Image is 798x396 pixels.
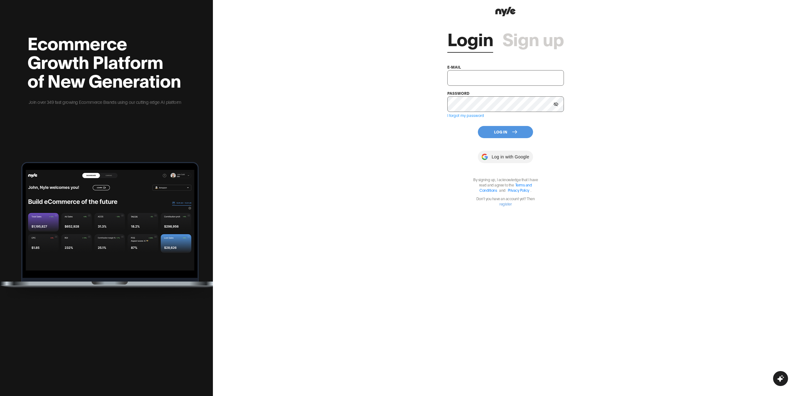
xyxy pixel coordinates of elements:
label: e-mail [447,65,461,69]
span: and [498,188,507,192]
label: password [447,91,469,95]
a: Privacy Policy [508,188,529,192]
h2: Ecommerce Growth Platform of New Generation [27,33,182,89]
a: Login [447,29,493,48]
a: Sign up [502,29,564,48]
a: I forgot my password [447,113,484,118]
p: Don't you have an account yet? Then [470,196,541,206]
p: By signing up, I acknowledge that I have read and agree to the . [470,177,541,193]
p: Join over 349 fast growing Ecommerce Brands using our cutting edge AI platform [27,99,182,105]
a: register [499,201,512,206]
button: Log in with Google [478,151,533,163]
button: Log In [478,126,533,138]
a: Terms and Conditions [479,182,532,192]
